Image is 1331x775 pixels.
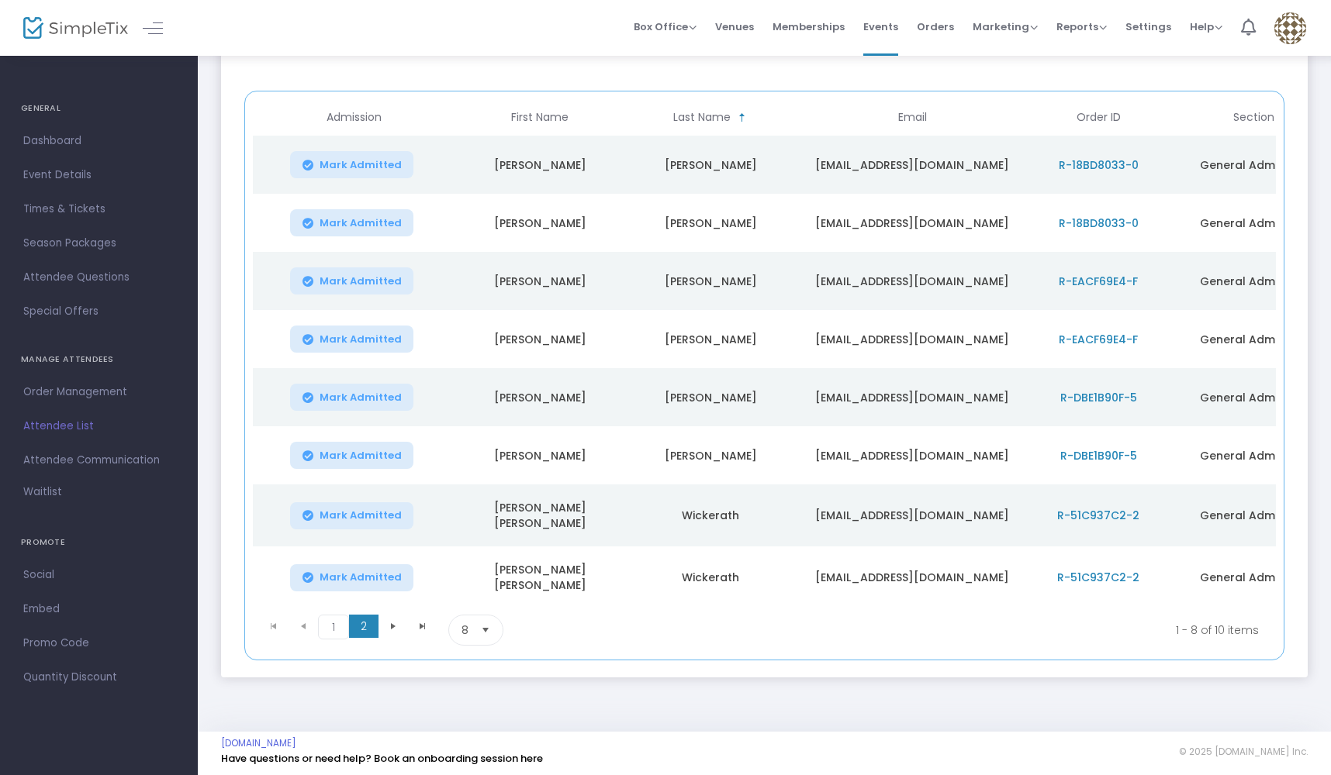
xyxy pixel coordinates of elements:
[23,165,175,185] span: Event Details
[320,571,402,584] span: Mark Admitted
[1060,390,1137,405] span: R-DBE1B90F-5
[863,7,898,46] span: Events
[23,667,175,687] span: Quantity Discount
[455,368,625,426] td: [PERSON_NAME]
[320,333,402,346] span: Mark Admitted
[455,252,625,310] td: [PERSON_NAME]
[253,99,1276,608] div: Data table
[23,131,175,151] span: Dashboard
[23,233,175,253] span: Season Packages
[23,267,175,288] span: Attendee Questions
[1057,570,1139,585] span: R-51C937C2-2
[23,565,175,585] span: Social
[290,502,414,529] button: Mark Admitted
[417,620,429,632] span: Go to the last page
[320,449,402,462] span: Mark Admitted
[625,252,796,310] td: [PERSON_NAME]
[796,426,1028,484] td: [EMAIL_ADDRESS][DOMAIN_NAME]
[23,633,175,653] span: Promo Code
[625,546,796,608] td: Wickerath
[625,484,796,546] td: Wickerath
[320,509,402,522] span: Mark Admitted
[1059,215,1139,231] span: R-18BD8033-0
[625,194,796,252] td: [PERSON_NAME]
[290,442,414,469] button: Mark Admitted
[290,325,414,353] button: Mark Admitted
[21,344,177,375] h4: MANAGE ATTENDEES
[625,310,796,368] td: [PERSON_NAME]
[320,159,402,171] span: Mark Admitted
[634,19,697,34] span: Box Office
[1077,111,1121,124] span: Order ID
[21,93,177,124] h4: GENERAL
[21,527,177,558] h4: PROMOTE
[1059,332,1138,347] span: R-EACF69E4-F
[455,426,625,484] td: [PERSON_NAME]
[796,546,1028,608] td: [EMAIL_ADDRESS][DOMAIN_NAME]
[462,622,468,638] span: 8
[23,301,175,322] span: Special Offers
[773,7,845,46] span: Memberships
[1059,274,1138,289] span: R-EACF69E4-F
[898,111,927,124] span: Email
[455,136,625,194] td: [PERSON_NAME]
[1190,19,1222,34] span: Help
[1057,508,1139,523] span: R-51C937C2-2
[23,599,175,619] span: Embed
[796,310,1028,368] td: [EMAIL_ADDRESS][DOMAIN_NAME]
[625,368,796,426] td: [PERSON_NAME]
[221,737,296,749] a: [DOMAIN_NAME]
[673,111,731,124] span: Last Name
[23,382,175,402] span: Order Management
[408,615,437,638] span: Go to the last page
[973,19,1038,34] span: Marketing
[221,751,543,766] a: Have questions or need help? Book an onboarding session here
[290,209,414,236] button: Mark Admitted
[796,136,1028,194] td: [EMAIL_ADDRESS][DOMAIN_NAME]
[625,426,796,484] td: [PERSON_NAME]
[455,310,625,368] td: [PERSON_NAME]
[1056,19,1107,34] span: Reports
[320,391,402,404] span: Mark Admitted
[1125,7,1171,46] span: Settings
[320,275,402,288] span: Mark Admitted
[917,7,954,46] span: Orders
[23,199,175,219] span: Times & Tickets
[475,615,496,645] button: Select
[715,7,754,46] span: Venues
[796,194,1028,252] td: [EMAIL_ADDRESS][DOMAIN_NAME]
[1179,746,1308,758] span: © 2025 [DOMAIN_NAME] Inc.
[736,112,748,124] span: Sortable
[290,151,414,178] button: Mark Admitted
[511,111,569,124] span: First Name
[23,416,175,436] span: Attendee List
[318,615,349,639] span: Page 1
[23,484,62,500] span: Waitlist
[455,194,625,252] td: [PERSON_NAME]
[796,252,1028,310] td: [EMAIL_ADDRESS][DOMAIN_NAME]
[349,615,379,638] span: Page 2
[320,217,402,229] span: Mark Admitted
[379,615,408,638] span: Go to the next page
[327,111,382,124] span: Admission
[796,368,1028,426] td: [EMAIL_ADDRESS][DOMAIN_NAME]
[796,484,1028,546] td: [EMAIL_ADDRESS][DOMAIN_NAME]
[387,620,399,632] span: Go to the next page
[455,484,625,546] td: [PERSON_NAME] [PERSON_NAME]
[290,384,414,411] button: Mark Admitted
[1059,157,1139,173] span: R-18BD8033-0
[657,615,1259,646] kendo-pager-info: 1 - 8 of 10 items
[290,267,414,294] button: Mark Admitted
[1233,111,1274,124] span: Section
[1060,448,1137,463] span: R-DBE1B90F-5
[290,564,414,591] button: Mark Admitted
[455,546,625,608] td: [PERSON_NAME] [PERSON_NAME]
[625,136,796,194] td: [PERSON_NAME]
[23,450,175,470] span: Attendee Communication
